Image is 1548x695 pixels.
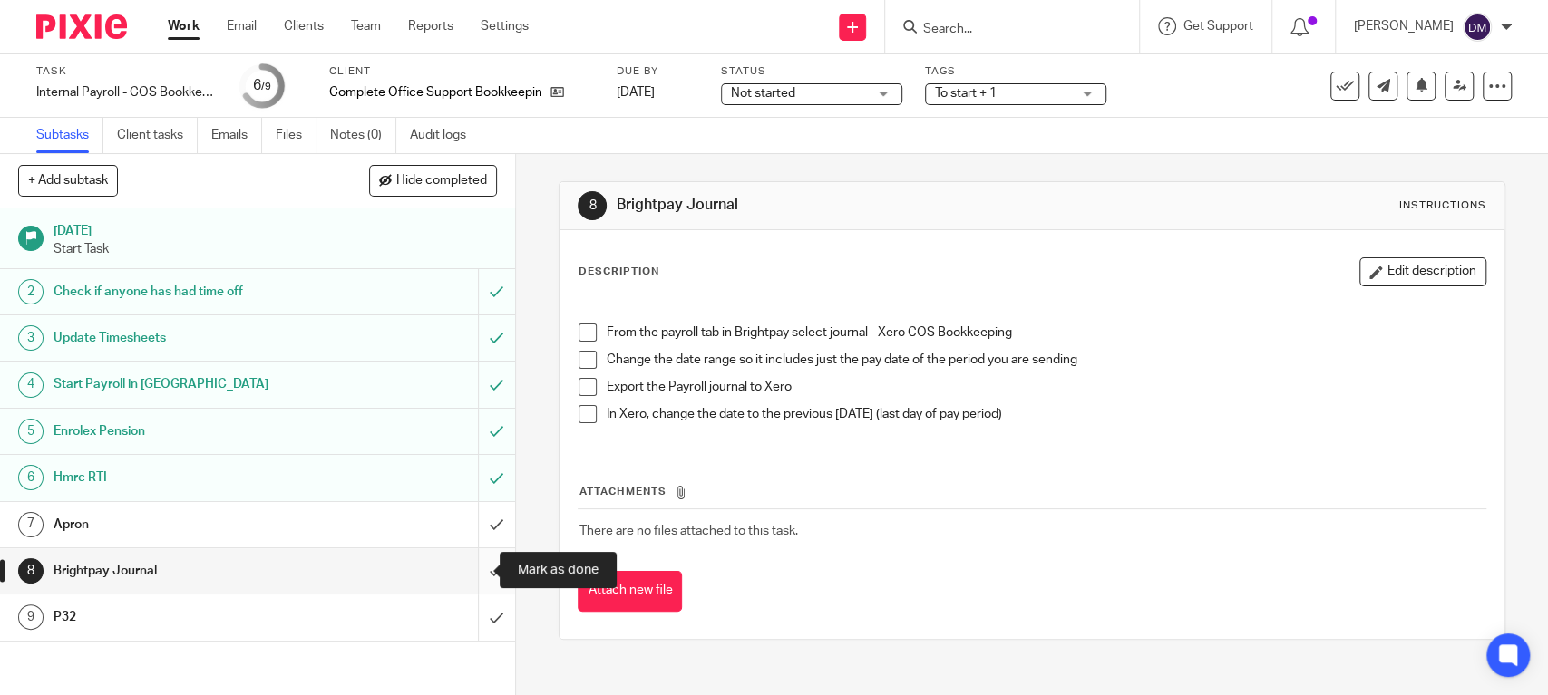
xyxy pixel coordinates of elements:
h1: Start Payroll in [GEOGRAPHIC_DATA] [54,371,325,398]
div: Instructions [1399,198,1486,213]
img: svg%3E [1463,13,1492,42]
h1: [DATE] [54,217,497,240]
h1: Enrolex Pension [54,418,325,445]
p: [PERSON_NAME] [1354,17,1454,35]
div: 6 [253,75,271,96]
a: Reports [408,17,453,35]
h1: Apron [54,511,325,538]
div: 6 [18,465,44,490]
span: [DATE] [617,86,655,99]
label: Status [721,64,902,79]
h1: Check if anyone has had time off [54,278,325,305]
button: Edit description [1359,257,1486,286]
p: In Xero, change the date to the previous [DATE] (last day of pay period) [606,405,1485,423]
a: Email [227,17,257,35]
small: /9 [261,82,271,92]
p: Description [578,265,658,279]
a: Work [168,17,200,35]
a: Emails [211,118,262,153]
div: 7 [18,512,44,537]
a: Audit logs [410,118,480,153]
a: Settings [481,17,529,35]
div: Internal Payroll - COS Bookkeeping [36,83,218,101]
div: 8 [18,558,44,584]
div: 2 [18,279,44,304]
a: Subtasks [36,118,103,153]
span: Attachments [579,487,666,497]
p: Start Task [54,240,497,258]
span: There are no files attached to this task. [579,525,797,537]
span: Hide completed [396,174,487,188]
h1: Update Timesheets [54,324,325,352]
div: 8 [578,191,607,220]
p: From the payroll tab in Brightpay select journal - Xero COS Bookkeeping [606,323,1485,342]
h1: Hmrc RTI [54,464,325,491]
button: + Add subtask [18,165,118,196]
h1: P32 [54,603,325,631]
p: Export the Payroll journal to Xero [606,378,1485,396]
label: Tags [925,64,1106,79]
input: Search [921,22,1085,38]
label: Due by [617,64,698,79]
a: Clients [284,17,324,35]
a: Notes (0) [330,118,396,153]
span: To start + 1 [935,87,997,100]
span: Not started [731,87,795,100]
div: 3 [18,325,44,351]
h1: Brightpay Journal [617,196,1071,215]
span: Get Support [1183,20,1253,33]
div: 9 [18,604,44,630]
button: Hide completed [369,165,497,196]
button: Attach new file [578,571,682,612]
label: Task [36,64,218,79]
a: Team [351,17,381,35]
a: Files [276,118,316,153]
label: Client [329,64,594,79]
div: 5 [18,419,44,444]
p: Change the date range so it includes just the pay date of the period you are sending [606,351,1485,369]
p: Complete Office Support Bookkeeping Ltd [329,83,541,101]
img: Pixie [36,14,127,39]
div: 4 [18,372,44,398]
a: Client tasks [117,118,198,153]
h1: Brightpay Journal [54,557,325,584]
